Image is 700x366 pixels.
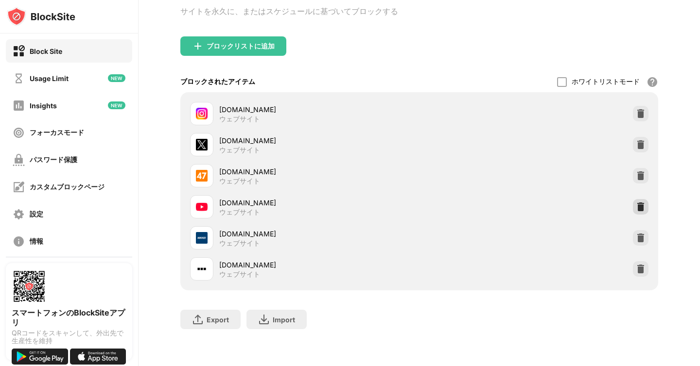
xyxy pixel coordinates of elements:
div: ウェブサイト [219,115,260,123]
img: new-icon.svg [108,101,125,109]
img: options-page-qr-code.png [12,269,47,304]
img: favicons [196,263,208,275]
div: [DOMAIN_NAME] [219,166,419,177]
div: QRコードをスキャンして、外出先で生産性を維持 [12,329,126,345]
img: favicons [196,139,208,150]
img: time-usage-off.svg [13,72,25,84]
div: ウェブサイト [219,208,260,216]
img: favicons [196,108,208,119]
div: サイトを永久に、またはスケジュールに基づいてブロックする [180,6,398,17]
img: download-on-the-app-store.svg [70,349,126,365]
div: Export [207,316,229,324]
div: [DOMAIN_NAME] [219,260,419,270]
img: block-on.svg [13,45,25,57]
div: スマートフォンのBlockSiteアプリ [12,308,126,327]
img: favicons [196,201,208,213]
img: get-it-on-google-play.svg [12,349,68,365]
div: 設定 [30,210,43,219]
div: ウェブサイト [219,146,260,154]
div: Insights [30,101,57,110]
div: パスワード保護 [30,155,77,165]
img: insights-off.svg [13,100,25,112]
div: [DOMAIN_NAME] [219,135,419,146]
div: ウェブサイト [219,270,260,279]
div: ブロックされたアイテム [180,77,255,86]
img: password-protection-off.svg [13,154,25,166]
img: favicons [196,232,208,244]
img: favicons [196,170,208,182]
div: [DOMAIN_NAME] [219,104,419,115]
div: 情報 [30,237,43,246]
div: Import [273,316,295,324]
div: [DOMAIN_NAME] [219,229,419,239]
div: Usage Limit [30,74,69,83]
img: customize-block-page-off.svg [13,181,25,193]
img: new-icon.svg [108,74,125,82]
div: [DOMAIN_NAME] [219,198,419,208]
img: settings-off.svg [13,208,25,220]
div: ホワイトリストモード [572,77,640,86]
div: ウェブサイト [219,177,260,185]
div: ブロックリストに追加 [207,42,275,50]
img: focus-off.svg [13,127,25,139]
div: ウェブサイト [219,239,260,248]
img: about-off.svg [13,235,25,248]
img: logo-blocksite.svg [7,7,75,26]
div: フォーカスモード [30,128,84,137]
div: カスタムブロックページ [30,183,105,192]
div: Block Site [30,47,62,55]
